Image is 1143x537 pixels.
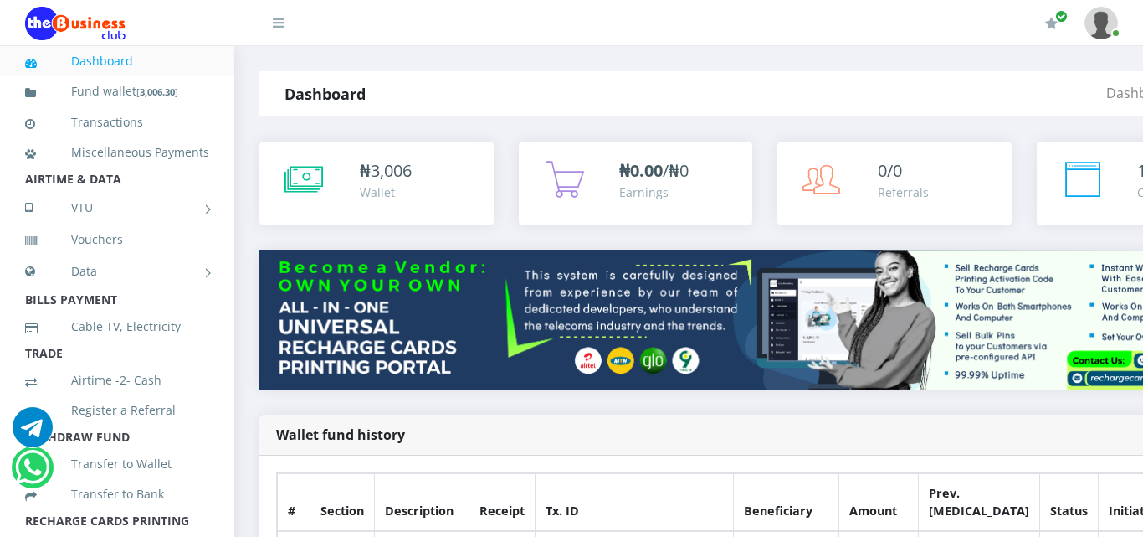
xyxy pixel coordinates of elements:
[25,42,209,80] a: Dashboard
[284,84,366,104] strong: Dashboard
[619,159,663,182] b: ₦0.00
[878,183,929,201] div: Referrals
[360,158,412,183] div: ₦
[25,7,126,40] img: Logo
[25,220,209,259] a: Vouchers
[25,307,209,346] a: Cable TV, Electricity
[259,142,494,225] a: ₦3,006 Wallet
[15,460,49,488] a: Chat for support
[25,133,209,172] a: Miscellaneous Payments
[1040,473,1099,531] th: Status
[278,473,310,531] th: #
[25,361,209,400] a: Airtime -2- Cash
[734,473,839,531] th: Beneficiary
[25,72,209,111] a: Fund wallet[3,006.30]
[919,473,1040,531] th: Prev. [MEDICAL_DATA]
[371,159,412,182] span: 3,006
[878,159,902,182] span: 0/0
[276,426,405,444] strong: Wallet fund history
[25,187,209,229] a: VTU
[1045,17,1058,30] i: Renew/Upgrade Subscription
[25,250,209,292] a: Data
[839,473,919,531] th: Amount
[375,473,469,531] th: Description
[25,445,209,483] a: Transfer to Wallet
[519,142,753,225] a: ₦0.00/₦0 Earnings
[536,473,734,531] th: Tx. ID
[310,473,375,531] th: Section
[25,103,209,142] a: Transactions
[140,85,175,98] b: 3,006.30
[25,475,209,514] a: Transfer to Bank
[1084,7,1118,39] img: User
[777,142,1012,225] a: 0/0 Referrals
[619,183,689,201] div: Earnings
[136,85,178,98] small: [ ]
[619,159,689,182] span: /₦0
[25,391,209,430] a: Register a Referral
[13,420,53,447] a: Chat for support
[469,473,536,531] th: Receipt
[360,183,412,201] div: Wallet
[1055,10,1068,23] span: Renew/Upgrade Subscription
